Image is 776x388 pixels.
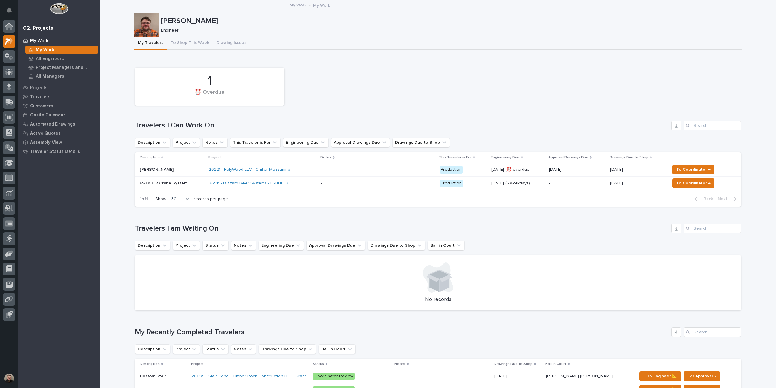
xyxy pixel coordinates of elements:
img: Workspace Logo [50,3,68,14]
button: Drawing Issues [213,37,250,50]
p: FSTRUL2 Crane System [140,181,204,186]
a: Traveler Status Details [18,147,100,156]
button: This Traveler is For [230,138,281,147]
div: Notifications [8,7,15,17]
p: Assembly View [30,140,62,145]
p: My Work [313,2,330,8]
button: Approval Drawings Due [306,241,365,250]
button: Ball in Court [319,344,356,354]
p: This Traveler is For [439,154,472,161]
p: Travelers [30,94,51,100]
a: 26511 - Blizzard Beer Systems - FSUHUL2 [209,181,288,186]
button: To Shop This Week [167,37,213,50]
h1: Travelers I am Waiting On [135,224,669,233]
p: Automated Drawings [30,122,75,127]
tr: FSTRUL2 Crane System26511 - Blizzard Beer Systems - FSUHUL2 - Production[DATE] (5 workdays)-[DATE... [135,177,741,190]
button: Notes [231,241,256,250]
p: No records [142,296,734,303]
div: 1 [145,73,274,89]
button: Project [173,344,200,354]
p: Status [313,361,324,367]
p: My Work [30,38,48,44]
button: Drawings Due to Shop [259,344,316,354]
button: My Travelers [134,37,167,50]
p: [PERSON_NAME] [PERSON_NAME] [546,373,614,379]
div: 02. Projects [23,25,53,32]
button: Engineering Due [283,138,329,147]
p: Notes [320,154,331,161]
p: Projects [30,85,48,91]
p: Customers [30,103,53,109]
p: 1 of 1 [135,192,153,207]
button: Project [173,241,200,250]
p: Engineer [161,28,737,33]
p: [PERSON_NAME] [140,167,204,172]
button: Ball in Court [428,241,465,250]
button: Description [135,344,170,354]
a: Customers [18,101,100,110]
p: Project [191,361,204,367]
p: All Engineers [36,56,64,62]
button: Status [202,241,229,250]
a: 26221 - PolyWood LLC - Chiller Mezzanine [209,167,290,172]
button: Project [173,138,200,147]
tr: Custom StairCustom Stair 26095 - Stair Zone - Timber Rock Construction LLC - Grace Pressbox Coord... [135,369,741,383]
a: My Work [23,46,100,54]
a: All Managers [23,72,100,80]
button: Drawings Due to Shop [368,241,425,250]
p: Traveler Status Details [30,149,80,154]
div: Search [684,224,741,233]
div: Search [684,121,741,130]
button: Back [690,196,715,202]
p: [DATE] (5 workdays) [491,181,544,186]
span: For Approval → [687,373,716,380]
p: Project Managers and Engineers [36,65,95,70]
button: To Coordinator → [672,165,714,174]
button: ← To Engineer 📐 [639,371,681,381]
p: [DATE] [549,167,605,172]
a: Assembly View [18,138,100,147]
h1: My Recently Completed Travelers [135,328,669,337]
p: My Work [36,47,54,53]
div: ⏰ Overdue [145,89,274,102]
button: Description [135,138,170,147]
a: Travelers [18,92,100,101]
p: Notes [394,361,405,367]
button: users-avatar [3,372,15,385]
div: Production [440,166,463,174]
button: Engineering Due [259,241,304,250]
p: All Managers [36,74,64,79]
p: Description [140,361,160,367]
p: Custom Stair [140,373,167,379]
a: My Work [18,36,100,45]
button: Notifications [3,4,15,16]
p: [DATE] [494,373,508,379]
span: To Coordinator → [676,166,711,173]
input: Search [684,327,741,337]
p: Drawings Due to Shop [610,154,648,161]
button: For Approval → [684,371,720,381]
button: Notes [231,344,256,354]
p: Drawings Due to Shop [494,361,533,367]
a: Projects [18,83,100,92]
div: 30 [169,196,183,202]
p: [DATE] [610,166,624,172]
p: Description [140,154,160,161]
a: My Work [289,1,306,8]
p: Approval Drawings Due [548,154,588,161]
div: Coordinator Review [313,373,355,380]
span: Next [718,196,731,202]
a: Project Managers and Engineers [23,63,100,72]
p: Show [155,197,166,202]
p: Ball in Court [545,361,566,367]
p: Onsite Calendar [30,113,65,118]
button: Status [202,344,229,354]
button: Drawings Due to Shop [392,138,450,147]
p: Engineering Due [491,154,520,161]
button: Next [715,196,741,202]
a: Automated Drawings [18,120,100,129]
h1: Travelers I Can Work On [135,121,669,130]
div: Production [440,180,463,187]
a: All Engineers [23,54,100,63]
